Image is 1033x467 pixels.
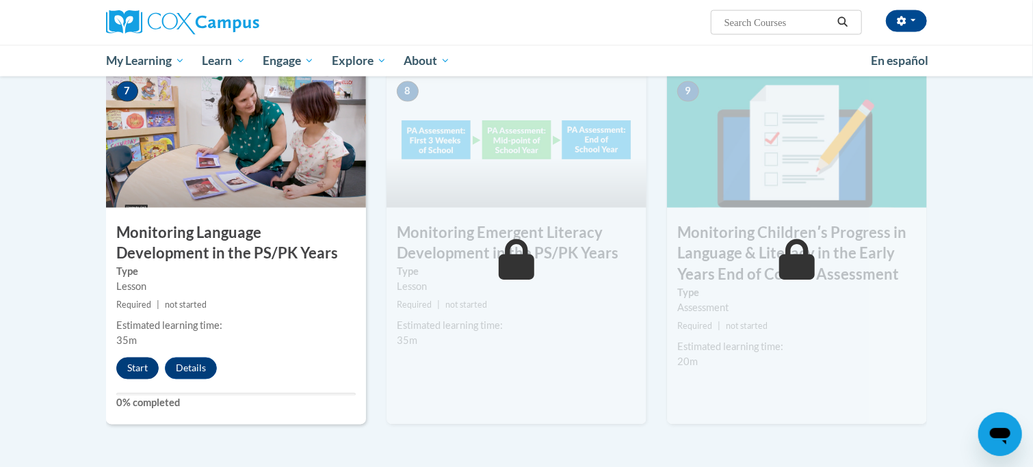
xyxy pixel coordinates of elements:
[397,265,636,280] label: Type
[677,356,698,368] span: 20m
[677,81,699,102] span: 9
[445,300,487,310] span: not started
[106,223,366,265] h3: Monitoring Language Development in the PS/PK Years
[254,45,323,77] a: Engage
[116,319,356,334] div: Estimated learning time:
[397,280,636,295] div: Lesson
[978,412,1022,456] iframe: Button to launch messaging window
[116,81,138,102] span: 7
[397,335,417,347] span: 35m
[116,300,151,310] span: Required
[723,14,833,31] input: Search Courses
[397,81,419,102] span: 8
[165,358,217,379] button: Details
[332,53,387,69] span: Explore
[886,10,927,32] button: Account Settings
[116,358,159,379] button: Start
[116,265,356,280] label: Type
[677,321,712,332] span: Required
[194,45,254,77] a: Learn
[397,300,432,310] span: Required
[397,319,636,334] div: Estimated learning time:
[387,223,646,265] h3: Monitoring Emergent Literacy Development in the PS/PK Years
[387,71,646,208] img: Course Image
[116,335,137,347] span: 35m
[437,300,440,310] span: |
[116,396,356,411] label: 0% completed
[395,45,460,77] a: About
[677,286,917,301] label: Type
[106,71,366,208] img: Course Image
[404,53,450,69] span: About
[106,10,366,35] a: Cox Campus
[833,14,853,31] button: Search
[116,280,356,295] div: Lesson
[677,340,917,355] div: Estimated learning time:
[86,45,947,77] div: Main menu
[677,301,917,316] div: Assessment
[97,45,194,77] a: My Learning
[667,223,927,286] h3: Monitoring Childrenʹs Progress in Language & Literacy in the Early Years End of Course Assessment
[726,321,768,332] span: not started
[106,53,185,69] span: My Learning
[667,71,927,208] img: Course Image
[263,53,314,69] span: Engage
[862,46,937,75] a: En español
[202,53,246,69] span: Learn
[165,300,207,310] span: not started
[157,300,159,310] span: |
[871,53,928,68] span: En español
[106,10,259,35] img: Cox Campus
[718,321,720,332] span: |
[323,45,395,77] a: Explore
